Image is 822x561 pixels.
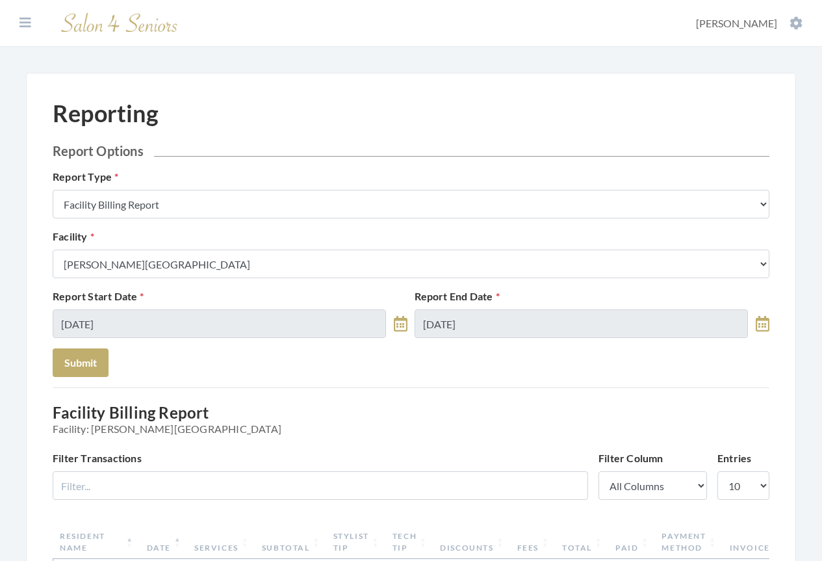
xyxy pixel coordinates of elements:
span: Facility: [PERSON_NAME][GEOGRAPHIC_DATA] [53,423,769,435]
th: Invoiceable: activate to sort column ascending [723,525,811,559]
th: Paid: activate to sort column ascending [609,525,655,559]
input: Select Date [415,309,748,338]
label: Entries [717,450,751,466]
input: Select Date [53,309,386,338]
label: Facility [53,229,94,244]
label: Report Type [53,169,118,185]
th: Services: activate to sort column ascending [188,525,255,559]
h1: Reporting [53,99,159,127]
img: Salon 4 Seniors [55,8,185,38]
input: Filter... [53,471,588,500]
th: Resident Name: activate to sort column descending [53,525,140,559]
h2: Report Options [53,143,769,159]
a: toggle [756,309,769,338]
button: Submit [53,348,109,377]
span: [PERSON_NAME] [696,17,777,29]
th: Discounts: activate to sort column ascending [433,525,510,559]
label: Filter Transactions [53,450,142,466]
a: toggle [394,309,407,338]
th: Fees: activate to sort column ascending [511,525,556,559]
th: Stylist Tip: activate to sort column ascending [327,525,386,559]
label: Report End Date [415,289,500,304]
th: Tech Tip: activate to sort column ascending [386,525,433,559]
th: Payment Method: activate to sort column ascending [655,525,723,559]
th: Date: activate to sort column ascending [140,525,188,559]
th: Total: activate to sort column ascending [556,525,609,559]
h3: Facility Billing Report [53,404,769,435]
label: Filter Column [598,450,663,466]
button: [PERSON_NAME] [692,16,806,31]
th: Subtotal: activate to sort column ascending [255,525,327,559]
label: Report Start Date [53,289,144,304]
